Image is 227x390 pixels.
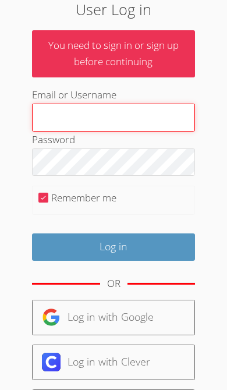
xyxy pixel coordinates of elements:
label: Remember me [51,191,116,204]
div: OR [107,275,120,292]
img: google-logo-50288ca7cdecda66e5e0955fdab243c47b7ad437acaf1139b6f446037453330a.svg [42,308,61,327]
a: Log in with Google [32,300,196,335]
img: clever-logo-6eab21bc6e7a338710f1a6ff85c0baf02591cd810cc4098c63d3a4b26e2feb20.svg [42,353,61,371]
label: Email or Username [32,88,116,101]
a: Log in with Clever [32,345,196,380]
p: You need to sign in or sign up before continuing [32,30,196,78]
label: Password [32,133,75,146]
input: Log in [32,233,196,261]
